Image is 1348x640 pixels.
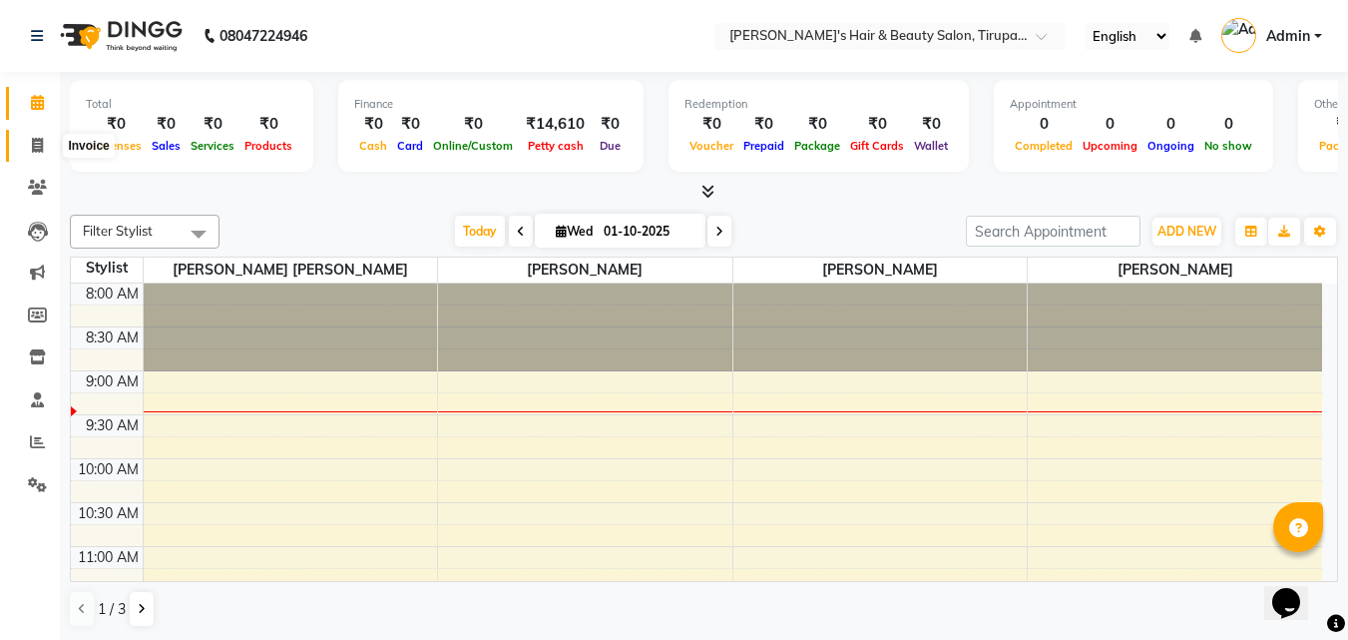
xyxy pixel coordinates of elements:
span: Sales [147,139,186,153]
div: 0 [1010,113,1078,136]
div: 0 [1199,113,1257,136]
span: Gift Cards [845,139,909,153]
div: ₹0 [86,113,147,136]
div: ₹0 [239,113,297,136]
div: ₹0 [593,113,628,136]
div: ₹0 [392,113,428,136]
span: Petty cash [523,139,589,153]
span: [PERSON_NAME] [438,258,732,283]
div: Total [86,96,297,113]
iframe: chat widget [1264,560,1328,620]
span: Ongoing [1142,139,1199,153]
div: 9:30 AM [82,415,143,436]
span: Services [186,139,239,153]
span: Due [595,139,626,153]
div: 8:30 AM [82,327,143,348]
b: 08047224946 [220,8,307,64]
span: Package [789,139,845,153]
span: Online/Custom [428,139,518,153]
div: 11:00 AM [74,547,143,568]
span: Voucher [684,139,738,153]
div: Invoice [63,134,114,158]
span: [PERSON_NAME] [1028,258,1322,283]
span: Cash [354,139,392,153]
div: ₹0 [354,113,392,136]
span: Wallet [909,139,953,153]
span: Products [239,139,297,153]
span: Today [455,216,505,247]
div: 0 [1142,113,1199,136]
div: 0 [1078,113,1142,136]
div: Redemption [684,96,953,113]
span: [PERSON_NAME] [733,258,1028,283]
span: Upcoming [1078,139,1142,153]
div: ₹0 [738,113,789,136]
span: [PERSON_NAME] [PERSON_NAME] [144,258,438,283]
span: No show [1199,139,1257,153]
div: ₹0 [789,113,845,136]
div: Appointment [1010,96,1257,113]
img: logo [51,8,188,64]
input: Search Appointment [966,216,1140,247]
img: Admin [1221,18,1256,53]
span: Completed [1010,139,1078,153]
span: 1 / 3 [98,599,126,620]
span: Prepaid [738,139,789,153]
div: 8:00 AM [82,284,143,305]
span: ADD NEW [1157,224,1216,239]
input: 2025-10-01 [598,217,697,247]
div: ₹0 [186,113,239,136]
div: ₹0 [909,113,953,136]
div: ₹0 [845,113,909,136]
span: Wed [551,224,598,239]
div: ₹0 [147,113,186,136]
button: ADD NEW [1152,218,1221,246]
div: ₹0 [428,113,518,136]
div: Stylist [71,258,143,279]
span: Filter Stylist [83,223,153,239]
div: 10:00 AM [74,459,143,480]
div: 10:30 AM [74,503,143,524]
div: Finance [354,96,628,113]
div: ₹0 [684,113,738,136]
div: 9:00 AM [82,371,143,392]
span: Card [392,139,428,153]
span: Admin [1266,26,1310,47]
div: ₹14,610 [518,113,593,136]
